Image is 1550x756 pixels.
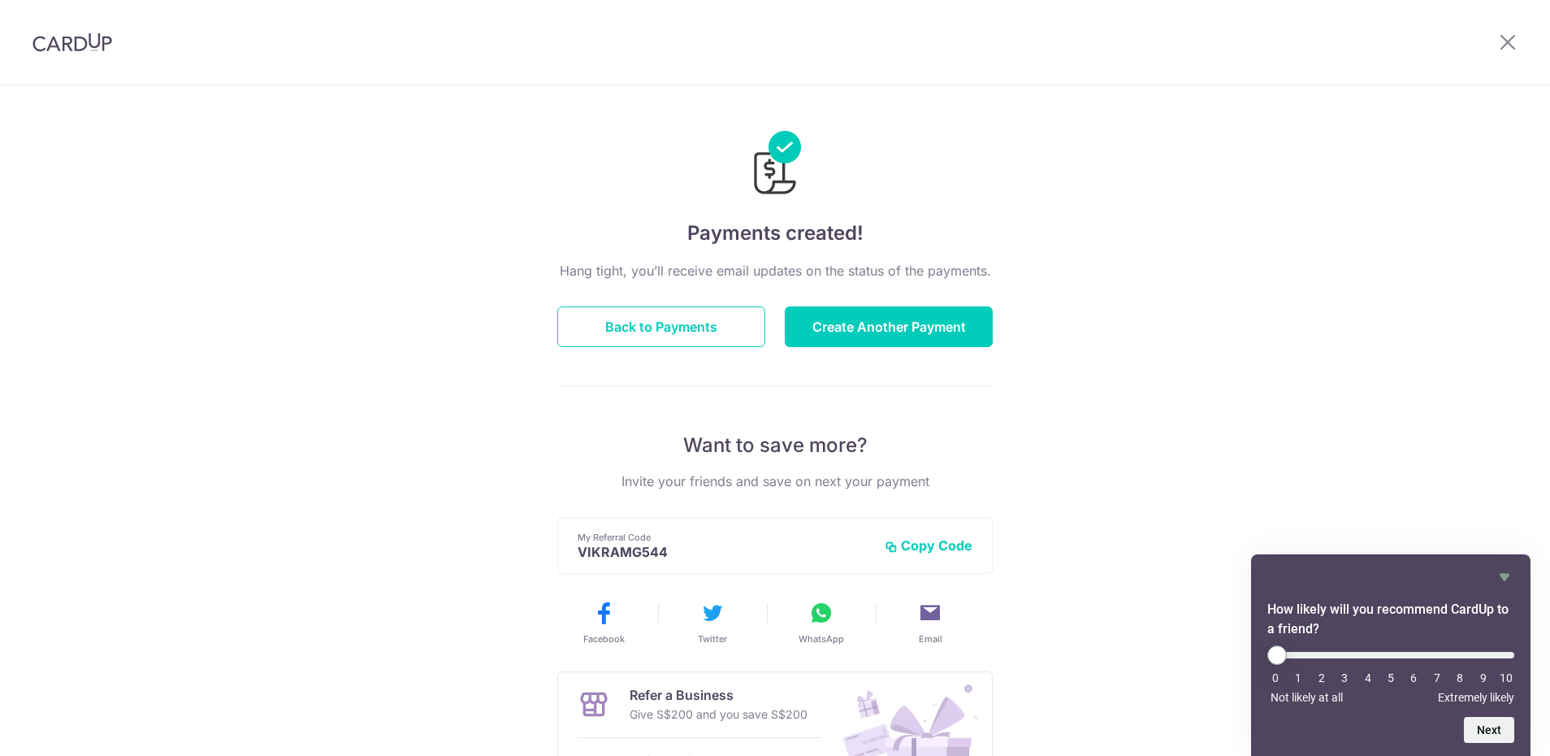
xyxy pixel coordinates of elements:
h4: Payments created! [557,219,993,248]
li: 4 [1360,671,1376,684]
span: Twitter [698,632,727,645]
p: Hang tight, you’ll receive email updates on the status of the payments. [557,261,993,280]
p: My Referral Code [578,531,872,544]
button: Create Another Payment [785,306,993,347]
span: Email [919,632,942,645]
button: WhatsApp [773,600,869,645]
li: 3 [1336,671,1353,684]
li: 8 [1452,671,1468,684]
button: Hide survey [1495,567,1514,587]
p: Want to save more? [557,432,993,458]
button: Back to Payments [557,306,765,347]
li: 10 [1498,671,1514,684]
li: 7 [1429,671,1445,684]
button: Copy Code [885,537,972,554]
span: Facebook [583,632,625,645]
li: 2 [1314,671,1330,684]
span: Not likely at all [1271,691,1343,704]
div: How likely will you recommend CardUp to a friend? Select an option from 0 to 10, with 0 being Not... [1267,567,1514,743]
p: Refer a Business [630,685,807,705]
div: How likely will you recommend CardUp to a friend? Select an option from 0 to 10, with 0 being Not... [1267,645,1514,704]
li: 1 [1290,671,1306,684]
li: 6 [1405,671,1422,684]
li: 9 [1475,671,1492,684]
p: Invite your friends and save on next your payment [557,471,993,491]
li: 5 [1383,671,1399,684]
img: Payments [749,131,801,199]
li: 0 [1267,671,1284,684]
span: Extremely likely [1438,691,1514,704]
button: Next question [1464,717,1514,743]
button: Facebook [556,600,652,645]
button: Email [882,600,978,645]
img: CardUp [32,33,112,52]
button: Twitter [665,600,760,645]
span: WhatsApp [799,632,844,645]
p: Give S$200 and you save S$200 [630,705,807,724]
p: VIKRAMG544 [578,544,872,560]
h2: How likely will you recommend CardUp to a friend? Select an option from 0 to 10, with 0 being Not... [1267,600,1514,639]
